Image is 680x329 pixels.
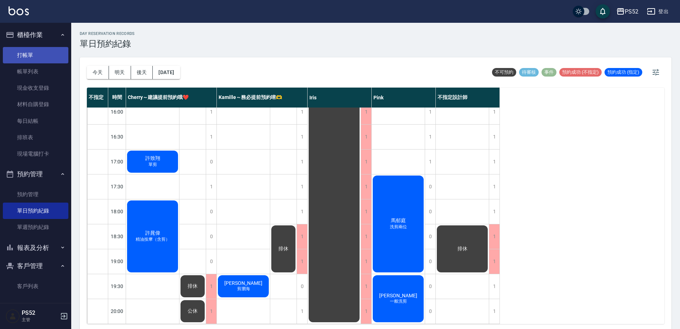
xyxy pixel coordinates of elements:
[425,125,435,149] div: 1
[361,100,371,124] div: 1
[425,100,435,124] div: 1
[297,299,307,324] div: 1
[372,88,436,108] div: Pink
[3,297,68,316] button: 行銷工具
[80,39,135,49] h3: 單日預約紀錄
[108,174,126,199] div: 17:30
[489,100,499,124] div: 1
[388,224,408,230] span: 洗剪兩位
[388,298,408,304] span: 一般洗剪
[489,125,499,149] div: 1
[559,69,602,75] span: 預約成功 (不指定)
[297,174,307,199] div: 1
[147,162,158,168] span: 單剪
[131,66,153,79] button: 後天
[87,66,109,79] button: 今天
[425,224,435,249] div: 0
[613,4,641,19] button: PS52
[223,280,264,286] span: [PERSON_NAME]
[596,4,610,19] button: save
[144,230,162,236] span: 許晁偉
[489,150,499,174] div: 1
[489,174,499,199] div: 1
[3,129,68,146] a: 排班表
[605,69,642,75] span: 預約成功 (指定)
[308,88,372,108] div: Iris
[206,125,216,149] div: 1
[425,249,435,274] div: 0
[436,88,500,108] div: 不指定設計師
[206,299,216,324] div: 1
[489,224,499,249] div: 1
[80,31,135,36] h2: day Reservation records
[134,236,171,242] span: 精油按摩（含剪）
[217,88,308,108] div: Kamille～務必提前預約唷🫶
[489,274,499,299] div: 1
[489,249,499,274] div: 1
[108,149,126,174] div: 17:00
[425,274,435,299] div: 0
[3,278,68,294] a: 客戶列表
[297,100,307,124] div: 1
[361,150,371,174] div: 1
[153,66,180,79] button: [DATE]
[489,199,499,224] div: 1
[425,299,435,324] div: 0
[3,80,68,96] a: 現金收支登錄
[361,274,371,299] div: 1
[108,299,126,324] div: 20:00
[625,7,638,16] div: PS52
[489,299,499,324] div: 1
[3,239,68,257] button: 報表及分析
[3,96,68,113] a: 材料自購登錄
[206,199,216,224] div: 0
[126,88,217,108] div: Cherry～建議提前預約哦❤️
[108,124,126,149] div: 16:30
[542,69,556,75] span: 事件
[108,224,126,249] div: 18:30
[3,47,68,63] a: 打帳單
[206,249,216,274] div: 0
[277,246,290,252] span: 排休
[22,309,58,317] h5: PS52
[3,113,68,129] a: 每日結帳
[236,286,251,292] span: 剪瀏海
[3,257,68,275] button: 客戶管理
[361,199,371,224] div: 1
[3,165,68,183] button: 預約管理
[425,174,435,199] div: 0
[492,69,516,75] span: 不可預約
[109,66,131,79] button: 明天
[108,199,126,224] div: 18:00
[519,69,539,75] span: 待審核
[3,186,68,203] a: 預約管理
[3,26,68,44] button: 櫃檯作業
[297,199,307,224] div: 1
[297,249,307,274] div: 1
[361,249,371,274] div: 1
[108,274,126,299] div: 19:30
[389,218,407,224] span: 馬郁庭
[108,99,126,124] div: 16:00
[644,5,671,18] button: 登出
[206,150,216,174] div: 0
[297,274,307,299] div: 0
[378,293,419,298] span: [PERSON_NAME]
[108,88,126,108] div: 時間
[456,246,469,252] span: 排休
[361,174,371,199] div: 1
[3,63,68,80] a: 帳單列表
[361,224,371,249] div: 1
[361,299,371,324] div: 1
[6,309,20,323] img: Person
[425,150,435,174] div: 1
[206,274,216,299] div: 1
[361,125,371,149] div: 1
[206,100,216,124] div: 1
[206,174,216,199] div: 1
[206,224,216,249] div: 0
[3,146,68,162] a: 現場電腦打卡
[186,283,199,289] span: 排休
[3,219,68,235] a: 單週預約紀錄
[22,317,58,323] p: 主管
